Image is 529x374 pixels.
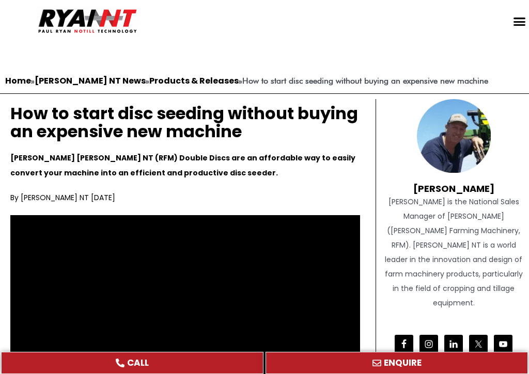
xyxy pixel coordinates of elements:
a: Home [5,75,31,87]
a: [PERSON_NAME] NT News [35,75,146,87]
div: Menu Toggle [509,11,529,31]
span: ENQUIRE [384,359,422,367]
a: Products & Releases [149,75,239,87]
span: » » » [5,76,488,86]
h1: How to start disc seeding without buying an expensive new machine [10,104,360,140]
h4: [PERSON_NAME] [384,173,524,194]
strong: How to start disc seeding without buying an expensive new machine [242,76,488,86]
a: CALL [1,352,263,374]
p: [PERSON_NAME] [PERSON_NAME] NT (RFM) Double Discs are an affordable way to easily convert your ma... [10,151,360,180]
span: CALL [127,359,149,367]
p: By [PERSON_NAME] NT [DATE] [10,190,360,205]
div: [PERSON_NAME] is the National Sales Manager of [PERSON_NAME] ([PERSON_NAME] Farming Machinery, RF... [384,194,524,310]
img: Ryan NT logo [36,5,139,37]
a: ENQUIRE [266,352,528,374]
